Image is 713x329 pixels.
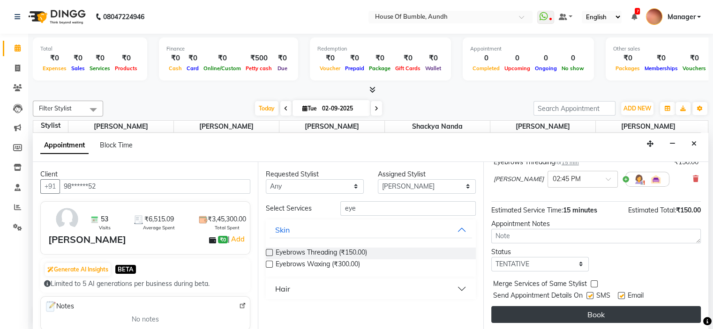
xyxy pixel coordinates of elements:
[319,102,366,116] input: 2025-09-02
[367,53,393,64] div: ₹0
[60,179,250,194] input: Search by Name/Mobile/Email/Code
[40,53,69,64] div: ₹0
[393,65,423,72] span: Gift Cards
[628,291,644,302] span: Email
[230,234,246,245] a: Add
[300,105,319,112] span: Tue
[343,53,367,64] div: ₹0
[613,65,642,72] span: Packages
[266,169,364,179] div: Requested Stylist
[113,53,140,64] div: ₹0
[393,53,423,64] div: ₹0
[270,280,472,297] button: Hair
[87,65,113,72] span: Services
[33,121,68,131] div: Stylist
[650,174,661,185] img: Interior.png
[533,65,559,72] span: Ongoing
[275,65,290,72] span: Due
[69,53,87,64] div: ₹0
[667,12,695,22] span: Manager
[491,219,701,229] div: Appointment Notes
[385,121,490,132] span: Shackya Nanda
[340,201,475,216] input: Search by service name
[132,314,159,324] span: No notes
[423,53,443,64] div: ₹0
[276,248,367,259] span: Eyebrows Threading (₹150.00)
[343,65,367,72] span: Prepaid
[423,65,443,72] span: Wallet
[533,101,615,116] input: Search Appointment
[680,65,708,72] span: Vouchers
[555,159,579,166] small: for
[87,53,113,64] div: ₹0
[646,8,662,25] img: Manager
[39,104,72,112] span: Filter Stylist
[201,65,243,72] span: Online/Custom
[274,53,291,64] div: ₹0
[201,53,243,64] div: ₹0
[184,53,201,64] div: ₹0
[642,65,680,72] span: Memberships
[317,53,343,64] div: ₹0
[470,53,502,64] div: 0
[243,53,274,64] div: ₹500
[40,137,89,154] span: Appointment
[40,179,60,194] button: +91
[562,159,579,166] span: 15 min
[494,175,544,184] span: [PERSON_NAME]
[317,65,343,72] span: Voucher
[490,121,595,132] span: [PERSON_NAME]
[44,279,247,289] div: Limited to 5 AI generations per business during beta.
[40,45,140,53] div: Total
[493,279,587,291] span: Merge Services of Same Stylist
[633,174,645,185] img: Hairdresser.png
[101,214,108,224] span: 53
[502,65,533,72] span: Upcoming
[596,291,610,302] span: SMS
[166,53,184,64] div: ₹0
[491,247,589,257] div: Status
[100,141,133,149] span: Block Time
[255,101,278,116] span: Today
[491,206,563,214] span: Estimated Service Time:
[144,214,174,224] span: ₹6,515.09
[680,53,708,64] div: ₹0
[596,121,701,132] span: [PERSON_NAME]
[218,236,228,243] span: ₹0
[166,45,291,53] div: Finance
[687,137,701,151] button: Close
[491,306,701,323] button: Book
[259,204,333,213] div: Select Services
[502,53,533,64] div: 0
[69,65,87,72] span: Sales
[559,65,586,72] span: No show
[99,224,111,231] span: Visits
[623,105,651,112] span: ADD NEW
[215,224,240,231] span: Total Spent
[228,234,246,245] span: |
[270,221,472,238] button: Skin
[53,205,81,233] img: avatar
[470,65,502,72] span: Completed
[166,65,184,72] span: Cash
[563,206,597,214] span: 15 minutes
[378,169,476,179] div: Assigned Stylist
[68,121,173,132] span: [PERSON_NAME]
[275,224,290,235] div: Skin
[243,65,274,72] span: Petty cash
[115,265,136,274] span: BETA
[174,121,279,132] span: [PERSON_NAME]
[276,259,360,271] span: Eyebrows Waxing (₹300.00)
[279,121,384,132] span: [PERSON_NAME]
[208,214,246,224] span: ₹3,45,300.00
[635,8,640,15] span: 7
[143,224,175,231] span: Average Spent
[113,65,140,72] span: Products
[533,53,559,64] div: 0
[317,45,443,53] div: Redemption
[48,233,126,247] div: [PERSON_NAME]
[45,263,111,276] button: Generate AI Insights
[40,169,250,179] div: Client
[494,157,579,167] div: Eyebrows Threading
[103,4,144,30] b: 08047224946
